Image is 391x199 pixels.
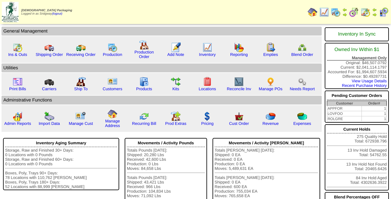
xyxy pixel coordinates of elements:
img: graph.gif [234,43,244,52]
img: customers.gif [108,77,117,87]
a: Products [136,87,152,91]
a: Manage Address [105,119,120,128]
a: Reporting [230,52,248,57]
td: LOVFOO [327,111,362,116]
img: zoroco-logo-small.webp [2,2,19,22]
div: Inventory In Sync [327,29,387,40]
div: Owned Inv Within $1 [327,44,387,56]
a: Empties [263,52,278,57]
a: Shipping Order [36,52,63,57]
img: truck.gif [44,43,54,52]
div: Current Holds [327,125,387,133]
a: Import Data [39,121,60,126]
td: Adminstrative Functions [2,96,322,105]
span: Logged in as Sridgway [21,9,72,15]
img: line_graph.gif [202,43,212,52]
a: Ins & Outs [8,52,27,57]
img: workorder.gif [266,43,275,52]
img: invoice2.gif [13,77,22,87]
img: line_graph2.gif [234,77,244,87]
a: Receiving Order [66,52,95,57]
div: Original: $46,507.0792 Current: $2,041,114.1797 Accounted For: $1,994,607.5934 Difference: $0.492... [325,43,389,89]
img: home.gif [108,109,117,119]
a: Blend Order [291,52,313,57]
img: truck2.gif [76,43,86,52]
img: graph2.png [13,112,22,121]
img: calendarinout.gif [361,7,370,17]
a: Kits [172,87,179,91]
a: Print Bills [9,87,26,91]
img: prodextras.gif [171,112,181,121]
a: Admin Reports [4,121,31,126]
img: calendarcustomer.gif [379,7,389,17]
img: home.gif [308,7,317,17]
th: Customer [327,101,362,106]
td: Utilities [2,63,322,72]
a: Needs Report [290,87,315,91]
td: General Management [2,27,322,36]
img: factory.gif [139,40,149,50]
img: truck3.gif [44,77,54,87]
a: Manage POs [259,87,282,91]
img: pie_chart.png [266,112,275,121]
a: Reconcile Inv [227,87,251,91]
img: factory2.gif [76,77,86,87]
a: Locations [199,87,216,91]
a: Recurring Bill [132,121,156,126]
td: 1 [362,111,387,116]
div: Movements / Activity [PERSON_NAME] [215,139,318,147]
img: calendarinout.gif [13,43,22,52]
a: Revenue [262,121,279,126]
a: View Usage Details [352,79,387,83]
img: locations.gif [202,77,212,87]
span: [DEMOGRAPHIC_DATA] Packaging [21,9,72,12]
div: Management Only [327,56,387,60]
img: calendarprod.gif [331,7,341,17]
img: po.png [266,77,275,87]
div: Inventory Aging Summary [5,139,117,147]
div: Movements / Activity Pounds [127,139,205,147]
a: Manage Cust [69,121,93,126]
td: ROLGRE [327,116,362,122]
img: network.png [297,43,307,52]
a: Ship To [74,87,88,91]
a: Cust Order [229,121,249,126]
img: arrowleft.gif [342,7,347,12]
img: cabinet.gif [139,77,149,87]
img: workflow.png [297,77,307,87]
td: 1 [362,116,387,122]
img: managecust.png [75,112,87,121]
td: 1 [362,106,387,111]
a: Production [103,52,122,57]
div: 275 Quality Hold Total: 672938.796 13 Inv Hold Damaged Total: 54762.55 13 Inv Hold Not Found Tota... [325,124,389,190]
img: arrowleft.gif [372,7,377,12]
img: arrowright.gif [342,12,347,17]
img: orders.gif [171,43,181,52]
img: import.gif [44,112,54,121]
img: workflow.gif [171,77,181,87]
td: APPFOR [327,106,362,111]
a: Add Note [167,52,184,57]
a: Pricing [201,121,214,126]
div: Pending Customer Orders [327,92,387,100]
a: Inventory [199,52,216,57]
a: Recent Purchase History [342,83,387,88]
img: line_graph.gif [319,7,329,17]
img: cust_order.png [234,112,244,121]
a: Carriers [42,87,56,91]
a: Expenses [293,121,311,126]
div: Storage, Raw and Finished 30+ Days: 0 Locations with 0 Pounds Storage, Raw and Finished 60+ Days:... [5,148,117,189]
img: arrowright.gif [372,12,377,17]
a: (logout) [52,12,62,15]
img: calendarprod.gif [108,43,117,52]
img: dollar.gif [202,112,212,121]
img: calendarblend.gif [349,7,359,17]
a: Prod Extras [165,121,186,126]
a: Production Order [134,50,154,59]
img: pie_chart2.png [297,112,307,121]
a: Customers [103,87,122,91]
img: reconcile.gif [139,112,149,121]
th: Order# [362,101,387,106]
